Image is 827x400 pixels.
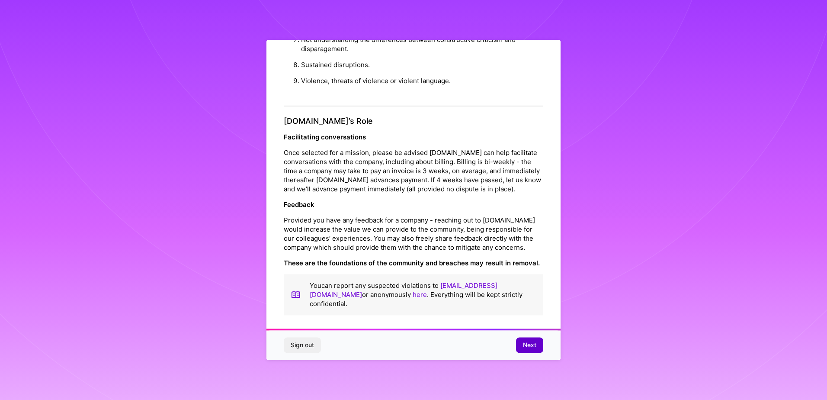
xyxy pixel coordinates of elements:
[284,338,321,353] button: Sign out
[516,338,543,353] button: Next
[301,57,543,73] li: Sustained disruptions.
[291,281,301,309] img: book icon
[523,341,536,350] span: Next
[284,259,540,268] strong: These are the foundations of the community and breaches may result in removal.
[301,73,543,89] li: Violence, threats of violence or violent language.
[284,133,366,142] strong: Facilitating conversations
[284,216,543,252] p: Provided you have any feedback for a company - reaching out to [DOMAIN_NAME] would increase the v...
[284,201,314,209] strong: Feedback
[284,116,543,126] h4: [DOMAIN_NAME]’s Role
[310,282,497,299] a: [EMAIL_ADDRESS][DOMAIN_NAME]
[301,32,543,57] li: Not understanding the differences between constructive criticism and disparagement.
[413,291,427,299] a: here
[310,281,536,309] p: You can report any suspected violations to or anonymously . Everything will be kept strictly conf...
[291,341,314,350] span: Sign out
[284,148,543,194] p: Once selected for a mission, please be advised [DOMAIN_NAME] can help facilitate conversations wi...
